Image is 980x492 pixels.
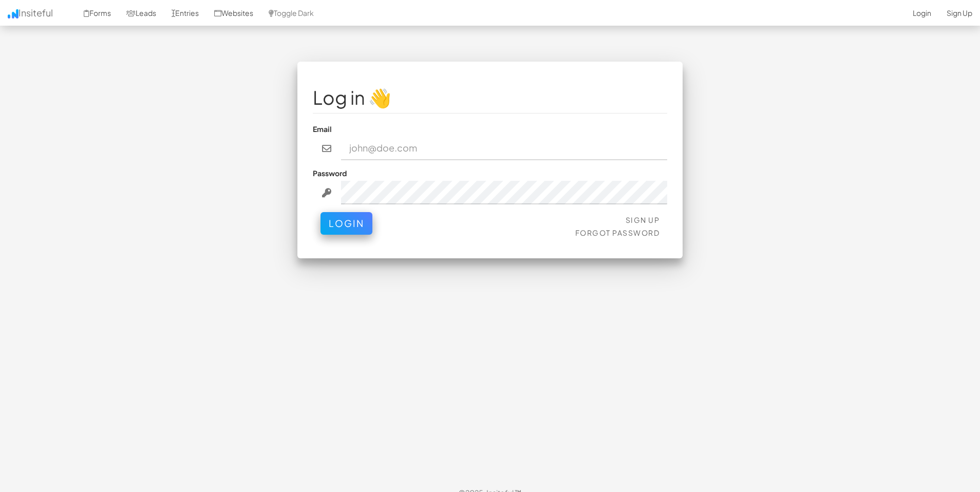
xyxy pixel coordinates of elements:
[313,124,332,134] label: Email
[8,9,18,18] img: icon.png
[321,212,372,235] button: Login
[626,215,660,224] a: Sign Up
[313,87,667,108] h1: Log in 👋
[575,228,660,237] a: Forgot Password
[313,168,347,178] label: Password
[341,137,668,160] input: john@doe.com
